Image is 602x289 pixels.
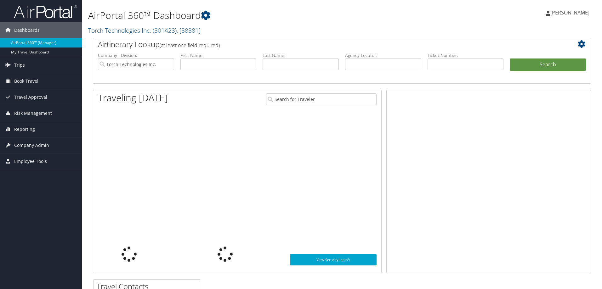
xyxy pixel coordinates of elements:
[14,89,47,105] span: Travel Approval
[290,254,377,265] a: View SecurityLogic®
[14,73,38,89] span: Book Travel
[98,39,544,50] h2: Airtinerary Lookup
[88,26,201,35] a: Torch Technologies Inc.
[98,52,174,58] label: Company - Division:
[14,22,40,38] span: Dashboards
[14,57,25,73] span: Trips
[345,52,421,58] label: Agency Locator:
[98,91,168,104] h1: Traveling [DATE]
[263,52,339,58] label: Last Name:
[550,9,589,16] span: [PERSON_NAME]
[177,26,201,35] span: , [ 38381 ]
[14,4,77,19] img: airportal-logo.png
[428,52,504,58] label: Ticket Number:
[160,42,220,49] span: (at least one field required)
[180,52,257,58] label: First Name:
[510,58,586,71] button: Search
[266,93,377,105] input: Search for Traveler
[546,3,596,22] a: [PERSON_NAME]
[14,137,49,153] span: Company Admin
[14,153,47,169] span: Employee Tools
[14,105,52,121] span: Risk Management
[88,9,427,22] h1: AirPortal 360™ Dashboard
[153,26,177,35] span: ( 301423 )
[14,121,35,137] span: Reporting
